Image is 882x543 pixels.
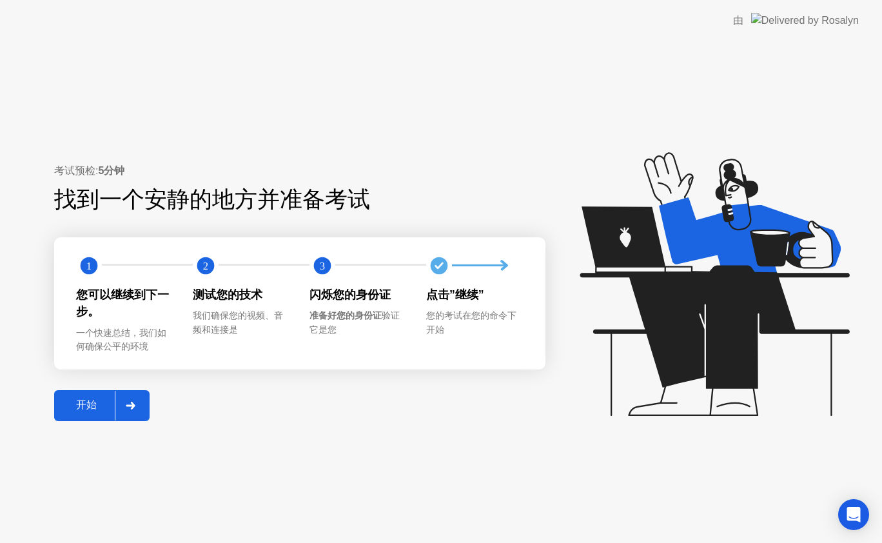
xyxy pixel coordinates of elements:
div: 一个快速总结，我们如何确保公平的环境 [76,326,172,354]
div: 考试预检: [54,163,545,179]
div: 验证它是您 [309,309,406,337]
text: 1 [86,260,92,272]
button: 开始 [54,390,150,421]
div: 您可以继续到下一步。 [76,286,172,321]
div: Open Intercom Messenger [838,499,869,530]
div: 由 [733,13,743,28]
div: 测试您的技术 [193,286,289,303]
text: 2 [203,260,208,272]
b: 准备好您的身份证 [309,310,382,321]
b: 5分钟 [98,165,124,176]
img: Delivered by Rosalyn [751,13,859,28]
text: 3 [320,260,325,272]
div: 开始 [58,399,115,412]
div: 找到一个安静的地方并准备考试 [54,183,509,217]
div: 我们确保您的视频、音频和连接是 [193,309,289,337]
div: 您的考试在您的命令下开始 [426,309,522,337]
div: 点击”继续” [426,286,522,303]
div: 闪烁您的身份证 [309,286,406,303]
